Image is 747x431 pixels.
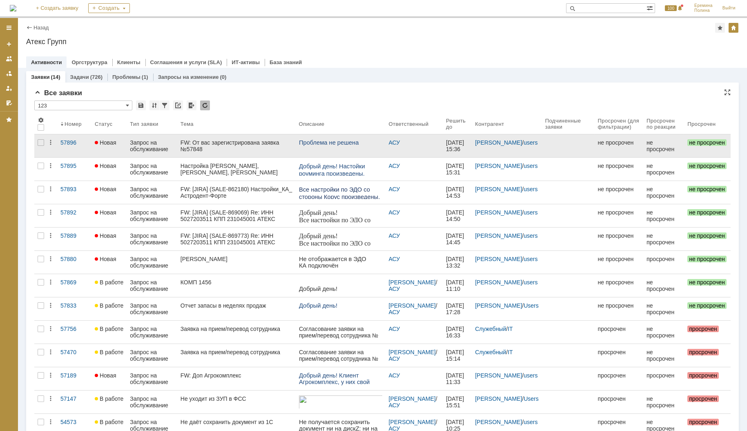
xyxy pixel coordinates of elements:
div: FW: [JIRA] (SALE-869773) Re: ИНН 5027203511 КПП 231045001 АТЕКС ГРУПП СФЕРА КУРЬЕР Настройки_ с К... [181,232,292,246]
a: не просрочен [684,297,731,320]
a: users [524,139,537,146]
a: АСУ [389,309,400,315]
a: 57470 [57,344,91,367]
div: Скопировать ссылку на список [173,100,183,110]
a: [PERSON_NAME] [389,349,436,355]
div: 57895 [60,163,88,169]
a: Запрос на обслуживание [127,228,177,250]
a: FW: Доп Агрокомплекс [177,367,296,390]
span: . [26,294,27,300]
div: не просрочен [647,232,681,246]
div: Запрос на обслуживание [130,349,174,362]
a: 57869 [57,274,91,297]
a: не просрочен [643,228,684,250]
div: Запрос на обслуживание [130,326,174,339]
span: просрочен [687,349,718,355]
a: просрочен [684,367,731,390]
span: . [73,287,74,293]
a: Заявки [31,74,49,80]
img: logo [10,5,16,11]
a: FW: От вас зарегистрирована заявка №57848 [177,134,296,157]
a: Запрос на обслуживание [127,251,177,274]
a: Создать заявку [2,38,16,51]
a: Соглашения и услуги (SLA) [150,59,222,65]
div: Не уходит из ЗУП в ФСС [181,395,292,402]
div: FW: [JIRA] (SALE-862180) Настройки_КА_ Астродент-Форте [181,186,292,199]
a: Новая [91,181,127,204]
div: не просрочен [598,139,640,146]
div: Экспорт списка [187,100,196,110]
a: не просрочен [595,251,643,274]
div: Добавить в избранное [715,23,725,33]
div: не просрочен [647,279,681,292]
a: [DATE] 15:51 [443,391,472,413]
div: не просрочен [647,186,681,199]
div: FW: [JIRA] (SALE-869069) Re: ИНН 5027203511 КПП 231045001 АТЕКС ГРУПП СФЕРА КУРЬЕР Настройки_ с К... [181,209,292,222]
span: [DEMOGRAPHIC_DATA] [12,272,67,278]
a: Настройка [PERSON_NAME], [PERSON_NAME], [PERSON_NAME] [177,158,296,181]
div: Создать [88,3,130,13]
div: Тип заявки [130,121,158,127]
a: не просрочен [643,391,684,413]
span: Новая [95,186,116,192]
span: просрочен [687,395,718,402]
div: Фильтрация... [160,100,169,110]
a: Новая [91,204,127,227]
div: 57833 [60,302,88,309]
a: В работе [91,344,127,367]
div: не просрочен [598,256,640,262]
a: АСУ [389,372,400,379]
a: не просрочен [643,321,684,344]
span: ru [74,287,79,293]
div: Статус [95,121,112,127]
a: АСУ [389,256,400,262]
a: IT [508,326,513,332]
a: АСУ [389,355,400,362]
a: [DATE] 13:32 [443,251,472,274]
a: Запрос на обслуживание [127,181,177,204]
div: 57189 [60,372,88,379]
div: Запрос на обслуживание [130,139,174,152]
a: Запрос на обслуживание [127,344,177,367]
a: В работе [91,274,127,297]
a: Отчет запасы в неделях продаж [177,297,296,320]
span: не просрочен [687,279,727,286]
a: users [524,372,537,379]
a: Назад [33,25,49,31]
div: 57892 [60,209,88,216]
a: не просрочен [595,228,643,250]
a: В работе [91,391,127,413]
span: - [67,272,69,278]
span: . [4,279,6,285]
div: Заявка на прием/перевод сотрудника [181,349,292,355]
a: FW: [JIRA] (SALE-869773) Re: ИНН 5027203511 КПП 231045001 АТЕКС ГРУПП СФЕРА КУРЬЕР Настройки_ с К... [177,228,296,250]
a: IT [508,349,513,355]
span: не просрочен [687,302,727,309]
a: [DATE] 15:36 [443,134,472,157]
a: не просрочен [684,134,731,157]
div: просрочен [598,395,640,402]
a: Не уходит из ЗУП в ФСС [177,391,296,413]
div: Запрос на обслуживание [130,163,174,176]
a: Запрос на обслуживание [127,367,177,390]
a: 57896 [57,134,91,157]
a: [DATE] 14:53 [443,181,472,204]
div: просрочен [647,372,681,379]
span: Новая [95,256,116,262]
a: Клиенты [117,59,140,65]
a: Новая [91,134,127,157]
a: не просрочен [684,251,731,274]
span: Новая [95,139,116,146]
div: Изменить домашнюю страницу [729,23,738,33]
span: [DATE] 14:45 [446,232,466,246]
span: [DATE] 13:32 [446,256,466,269]
span: [DATE] 16:33 [446,326,466,339]
span: не просрочен [687,209,727,216]
div: не просрочен [598,209,640,216]
span: Наше производство [13,221,69,228]
a: не просрочен [643,297,684,320]
span: не просрочен [687,163,727,169]
a: АСУ [389,209,400,216]
span: . [11,294,12,300]
a: [PERSON_NAME] [389,279,436,286]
